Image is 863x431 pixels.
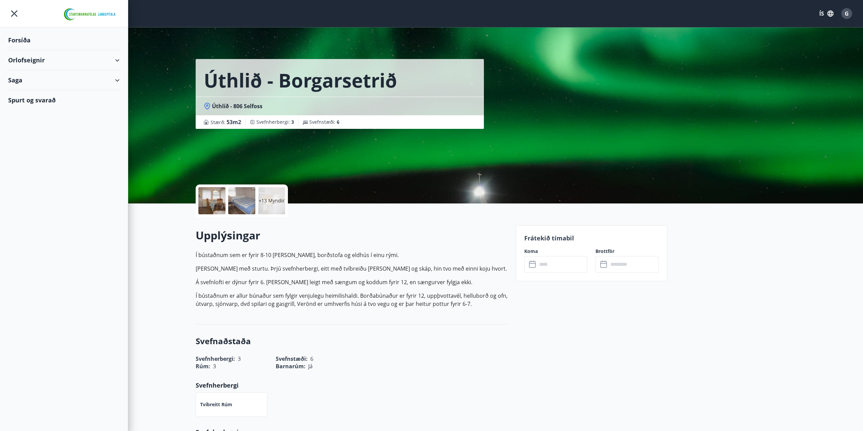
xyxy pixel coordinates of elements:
[196,381,508,390] p: Svefnherbergi
[212,102,262,110] span: Úthlíð - 806 Selfoss
[204,67,397,93] h1: Úthlið - Borgarsetrið
[196,363,210,370] span: Rúm :
[8,7,20,20] button: menu
[211,118,241,126] span: Stærð :
[200,401,232,408] p: Tvíbreitt rúm
[839,5,855,22] button: G
[524,234,659,242] p: Frátekið tímabil
[595,248,659,255] label: Brottför
[8,50,120,70] div: Orlofseignir
[61,7,120,21] img: union_logo
[256,119,294,125] span: Svefnherbergi :
[276,363,306,370] span: Barnarúm :
[213,363,216,370] span: 3
[8,90,120,110] div: Spurt og svarað
[308,363,313,370] span: Já
[196,228,508,243] h2: Upplýsingar
[196,251,508,259] p: Í bústaðnum sem er fyrir 8-10 [PERSON_NAME], borðstofa og eldhús í einu rými.
[291,119,294,125] span: 3
[8,30,120,50] div: Forsíða
[845,10,849,17] span: G
[259,197,285,204] p: +13 Myndir
[816,7,837,20] button: ÍS
[227,118,241,126] span: 53 m2
[196,335,508,347] h3: Svefnaðstaða
[196,292,508,308] p: Í bústaðnum er allur búnaður sem fylgir venjulegu heimilishaldi. Borðabúnaður er fyrir 12, uppþvo...
[524,248,588,255] label: Koma
[196,278,508,286] p: Á svefnlofti er dýnur fyrir 6. [PERSON_NAME] leigt með sængum og koddum fyrir 12, en sængurver fy...
[8,70,120,90] div: Saga
[337,119,339,125] span: 6
[309,119,339,125] span: Svefnstæði :
[196,265,508,273] p: [PERSON_NAME] með sturtu. Þrjú svefnherbergi, eitt með tvíbreiðu [PERSON_NAME] og skáp, hin tvo m...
